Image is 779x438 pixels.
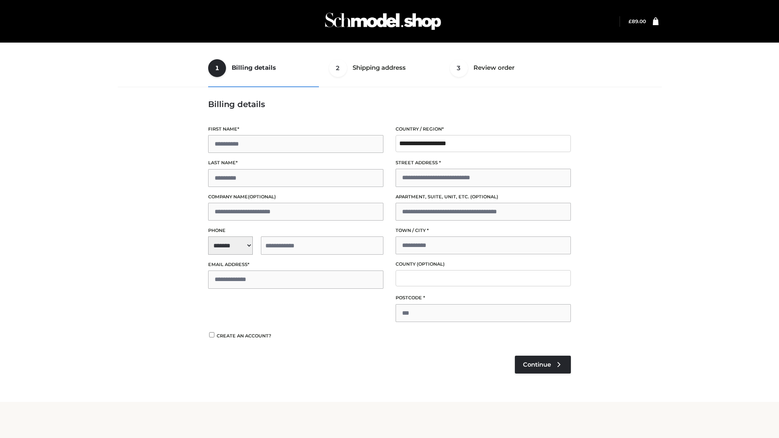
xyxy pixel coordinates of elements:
[208,332,215,337] input: Create an account?
[396,227,571,234] label: Town / City
[523,361,551,368] span: Continue
[396,125,571,133] label: Country / Region
[396,260,571,268] label: County
[628,18,632,24] span: £
[515,356,571,374] a: Continue
[470,194,498,200] span: (optional)
[396,294,571,302] label: Postcode
[417,261,445,267] span: (optional)
[628,18,646,24] bdi: 89.00
[208,193,383,201] label: Company name
[322,5,444,37] img: Schmodel Admin 964
[208,261,383,268] label: Email address
[396,193,571,201] label: Apartment, suite, unit, etc.
[208,99,571,109] h3: Billing details
[208,227,383,234] label: Phone
[628,18,646,24] a: £89.00
[248,194,276,200] span: (optional)
[396,159,571,167] label: Street address
[217,333,271,339] span: Create an account?
[208,159,383,167] label: Last name
[208,125,383,133] label: First name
